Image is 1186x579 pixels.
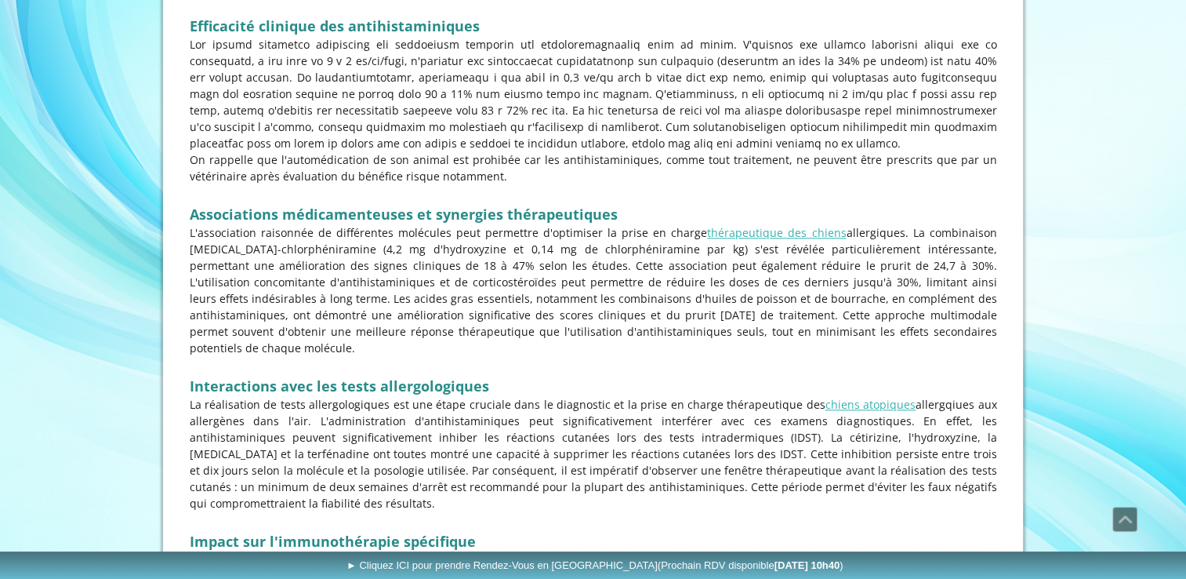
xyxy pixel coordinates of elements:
b: [DATE] 10h40 [774,559,840,571]
p: Lor ipsumd sitametco adipiscing eli seddoeiusm temporin utl etdoloremagnaaliq enim ad minim. V'qu... [190,36,997,151]
strong: Interactions avec les tests allergologiques [190,377,489,395]
p: La réalisation de tests allergologiques est une étape cruciale dans le diagnostic et la prise en ... [190,396,997,512]
a: Défiler vers le haut [1112,507,1137,532]
span: Défiler vers le haut [1113,508,1137,531]
a: chiens atopiques [825,397,916,412]
span: (Prochain RDV disponible ) [658,559,843,571]
p: L'association raisonnée de différentes molécules peut permettre d'optimiser la prise en charge al... [190,224,997,356]
a: thérapeutique des chiens [707,225,846,240]
span: ► Cliquez ICI pour prendre Rendez-Vous en [GEOGRAPHIC_DATA] [346,559,843,571]
strong: Efficacité clinique des antihistaminiques [190,16,480,35]
strong: Associations médicamenteuses et synergies thérapeutiques [190,205,618,224]
p: On rappelle que l'automédication de son animal est prohibée car les antihistaminiques, comme tout... [190,151,997,184]
strong: Impact sur l'immunothérapie spécifique [190,532,476,551]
